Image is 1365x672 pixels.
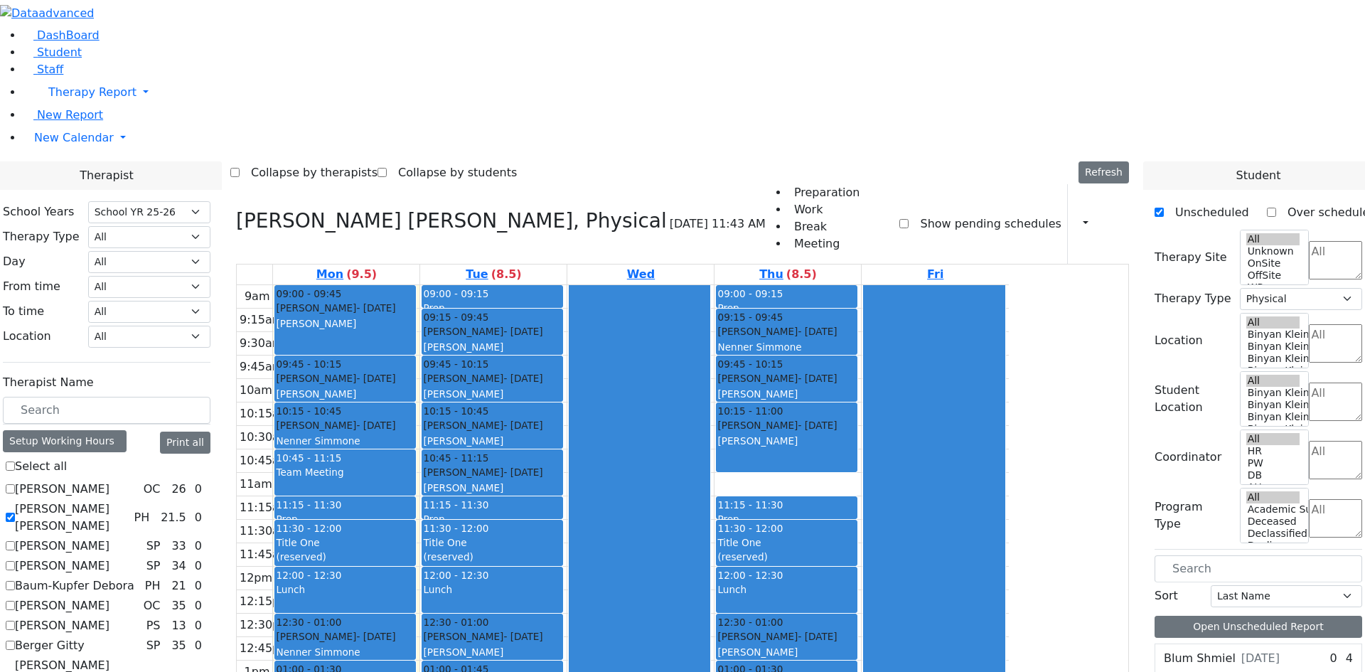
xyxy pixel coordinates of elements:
div: [PERSON_NAME] [423,434,562,448]
a: New Report [23,108,103,122]
label: Sort [1155,587,1178,604]
label: Location [3,328,51,345]
div: [PERSON_NAME] [423,418,562,432]
a: September 19, 2025 [924,265,946,284]
div: Prep [717,301,856,315]
label: Unscheduled [1164,201,1249,224]
label: Select all [15,458,67,475]
textarea: Search [1309,499,1362,538]
div: 0 [192,558,205,575]
div: (reserved) [423,550,562,564]
option: OffSite [1246,270,1300,282]
div: [PERSON_NAME] [423,371,562,385]
span: 11:15 - 11:30 [717,499,783,511]
div: 21.5 [158,509,189,526]
div: [PERSON_NAME] [717,324,856,338]
span: - [DATE] [356,302,395,314]
div: 0 [192,617,205,634]
div: 0 [192,481,205,498]
div: SP [141,637,166,654]
option: Declassified [1246,528,1300,540]
textarea: Search [1309,241,1362,279]
span: Therapist [80,167,133,184]
div: 9am [242,288,273,305]
div: SP [141,538,166,555]
div: 0 [1327,650,1340,667]
label: Program Type [1155,498,1231,533]
div: Prep [423,301,562,315]
label: Show pending schedules [909,213,1061,235]
div: (reserved) [276,550,414,564]
button: Open Unscheduled Report [1155,616,1362,638]
div: 0 [192,509,205,526]
div: Team Meeting [276,465,414,479]
div: [PERSON_NAME] [276,629,414,644]
div: 10:15am [237,405,294,422]
li: Meeting [788,235,860,252]
div: 9:15am [237,311,286,329]
div: 21 [168,577,188,594]
textarea: Search [1309,383,1362,421]
span: - [DATE] [356,631,395,642]
a: Therapy Report [23,78,1365,107]
label: Location [1155,332,1203,349]
div: [PERSON_NAME] [276,371,414,385]
label: Therapy Type [3,228,80,245]
div: 10:45am [237,452,294,469]
option: Binyan Klein 2 [1246,423,1300,435]
a: September 18, 2025 [756,265,820,284]
div: Setup [1108,212,1115,236]
div: [PERSON_NAME] [717,418,856,432]
span: - [DATE] [503,631,542,642]
div: [PERSON_NAME] [717,629,856,644]
button: Print all [160,432,210,454]
div: Nenner Simmone [276,645,414,659]
span: 09:15 - 09:45 [423,310,488,324]
label: (9.5) [346,266,377,283]
label: To time [3,303,44,320]
div: 11:45am [237,546,294,563]
label: (8.5) [491,266,522,283]
span: 12:30 - 01:00 [423,615,488,629]
span: 12:00 - 12:30 [423,570,488,581]
option: DB [1246,469,1300,481]
div: 33 [168,538,188,555]
span: - [DATE] [356,373,395,384]
span: 12:00 - 12:30 [276,570,341,581]
div: 0 [192,597,205,614]
option: Binyan Klein 3 [1246,353,1300,365]
span: Therapy Report [48,85,136,99]
div: OC [138,481,166,498]
span: 10:15 - 10:45 [423,404,488,418]
div: 9:45am [237,358,286,375]
label: Collapse by therapists [240,161,378,184]
span: 11:30 - 12:00 [276,523,341,534]
label: Blum Shmiel [1164,650,1236,667]
div: Lunch [276,582,414,597]
span: 09:45 - 10:15 [276,357,341,371]
div: [PERSON_NAME] [423,465,562,479]
div: Title One [717,535,856,550]
span: 11:30 - 12:00 [717,523,783,534]
label: (8.5) [786,266,817,283]
div: [PERSON_NAME] [276,418,414,432]
option: Binyan Klein 5 [1246,387,1300,399]
span: Staff [37,63,63,76]
option: Academic Support [1246,503,1300,516]
div: 11:15am [237,499,294,516]
div: [PERSON_NAME] [423,340,562,354]
textarea: Search [1309,324,1362,363]
label: Therapy Type [1155,290,1231,307]
div: Nenner Simmone [717,340,856,354]
div: 26 [168,481,188,498]
div: 13 [168,617,188,634]
label: [PERSON_NAME] [15,597,109,614]
div: Prep [423,512,562,526]
div: 0 [192,637,205,654]
div: 4 [1343,650,1356,667]
span: 11:15 - 11:30 [423,499,488,511]
div: [PERSON_NAME] [423,645,562,659]
span: 12:30 - 01:00 [276,615,341,629]
option: All [1246,433,1300,445]
option: Binyan Klein 3 [1246,411,1300,423]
